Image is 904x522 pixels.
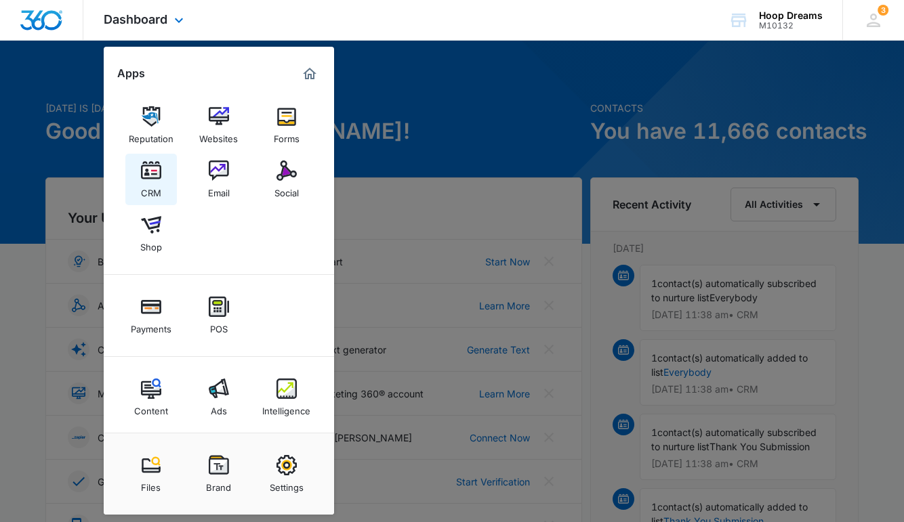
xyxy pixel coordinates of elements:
[274,127,300,144] div: Forms
[261,448,312,500] a: Settings
[125,448,177,500] a: Files
[140,235,162,253] div: Shop
[208,181,230,198] div: Email
[104,12,167,26] span: Dashboard
[759,21,823,30] div: account id
[193,100,245,151] a: Websites
[199,127,238,144] div: Websites
[131,317,171,334] div: Payments
[261,372,312,423] a: Intelligence
[270,475,304,493] div: Settings
[141,475,161,493] div: Files
[193,372,245,423] a: Ads
[299,63,321,85] a: Marketing 360® Dashboard
[211,399,227,416] div: Ads
[262,399,310,416] div: Intelligence
[759,10,823,21] div: account name
[261,100,312,151] a: Forms
[210,317,228,334] div: POS
[134,399,168,416] div: Content
[193,290,245,341] a: POS
[125,154,177,205] a: CRM
[125,290,177,341] a: Payments
[125,100,177,151] a: Reputation
[129,127,173,144] div: Reputation
[261,154,312,205] a: Social
[125,372,177,423] a: Content
[206,475,231,493] div: Brand
[878,5,888,16] div: notifications count
[125,208,177,259] a: Shop
[193,448,245,500] a: Brand
[141,181,161,198] div: CRM
[193,154,245,205] a: Email
[878,5,888,16] span: 3
[117,67,145,80] h2: Apps
[274,181,299,198] div: Social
